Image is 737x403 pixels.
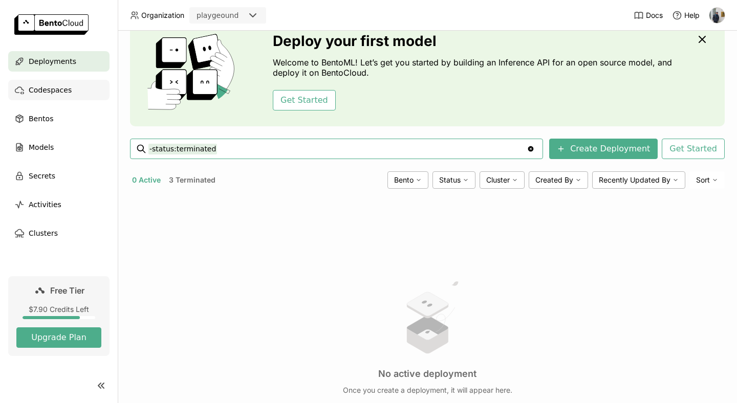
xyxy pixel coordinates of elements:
div: playgeound [197,10,239,20]
span: Deployments [29,55,76,68]
div: Recently Updated By [592,171,685,189]
h3: No active deployment [378,368,476,379]
a: Deployments [8,51,110,72]
div: Cluster [480,171,525,189]
span: Created By [535,175,573,185]
span: Models [29,141,54,153]
a: Bentos [8,108,110,129]
a: Clusters [8,223,110,243]
img: no results [389,279,466,356]
h3: Deploy your first model [273,33,677,49]
img: cover onboarding [138,33,248,110]
span: Organization [141,11,184,20]
div: $7.90 Credits Left [16,305,101,314]
span: Docs [646,11,663,20]
button: 3 Terminated [167,173,218,187]
img: Linggis Galih [709,8,725,23]
span: Help [684,11,700,20]
span: Free Tier [50,285,84,296]
div: Sort [689,171,725,189]
span: Cluster [486,175,510,185]
p: Welcome to BentoML! Let’s get you started by building an Inference API for an open source model, ... [273,57,677,78]
span: Status [439,175,461,185]
a: Models [8,137,110,158]
a: Codespaces [8,80,110,100]
button: Get Started [662,139,725,159]
span: Activities [29,198,61,211]
span: Secrets [29,170,55,182]
p: Once you create a deployment, it will appear here. [343,386,512,395]
span: Bentos [29,113,53,125]
input: Selected playgeound. [240,11,241,21]
span: Recently Updated By [599,175,670,185]
div: Help [672,10,700,20]
button: Get Started [273,90,336,110]
a: Docs [634,10,663,20]
a: Free Tier$7.90 Credits LeftUpgrade Plan [8,276,110,356]
div: Bento [387,171,428,189]
span: Bento [394,175,414,185]
a: Activities [8,194,110,215]
span: Codespaces [29,84,72,96]
div: Status [432,171,475,189]
button: Create Deployment [549,139,658,159]
span: Clusters [29,227,58,239]
button: 0 Active [130,173,163,187]
svg: Clear value [527,145,535,153]
span: Sort [696,175,710,185]
button: Upgrade Plan [16,327,101,348]
img: logo [14,14,89,35]
div: Created By [529,171,588,189]
a: Secrets [8,166,110,186]
input: Search [148,141,527,157]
